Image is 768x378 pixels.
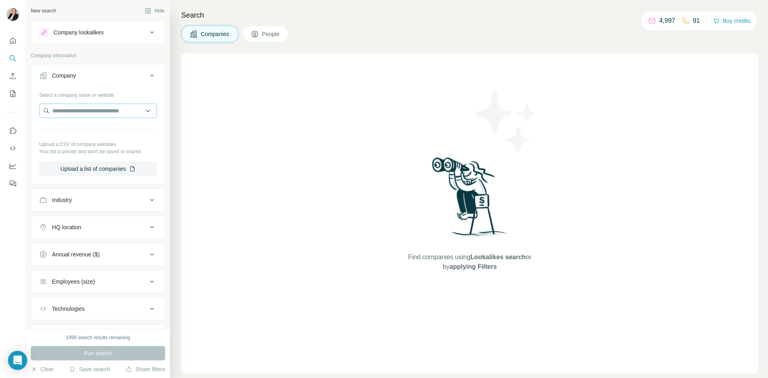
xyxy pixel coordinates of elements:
[659,16,675,26] p: 4,997
[126,365,165,373] button: Share filters
[6,141,19,156] button: Use Surfe API
[6,176,19,191] button: Feedback
[6,124,19,138] button: Use Surfe on LinkedIn
[52,250,100,258] div: Annual revenue ($)
[6,51,19,66] button: Search
[8,351,27,370] div: Open Intercom Messenger
[450,263,497,270] span: applying Filters
[6,86,19,101] button: My lists
[201,30,230,38] span: Companies
[39,141,157,148] p: Upload a CSV of company websites.
[39,162,157,176] button: Upload a list of companies
[31,52,165,59] p: Company information
[39,148,157,155] p: Your list is private and won't be saved or shared.
[52,305,85,313] div: Technologies
[139,5,170,17] button: Hide
[181,10,758,21] h4: Search
[31,326,165,346] button: Keywords
[31,365,54,373] button: Clear
[31,66,165,88] button: Company
[6,8,19,21] img: Avatar
[6,34,19,48] button: Quick start
[66,334,130,341] div: 1998 search results remaining
[31,190,165,210] button: Industry
[470,254,526,260] span: Lookalikes search
[31,272,165,291] button: Employees (size)
[31,218,165,237] button: HQ location
[31,245,165,264] button: Annual revenue ($)
[713,15,750,26] button: Buy credits
[262,30,280,38] span: People
[6,159,19,173] button: Dashboard
[52,278,95,286] div: Employees (size)
[31,7,56,14] div: New search
[693,16,700,26] p: 91
[406,252,534,272] span: Find companies using or by
[39,88,157,99] div: Select a company name or website
[52,72,76,80] div: Company
[470,86,542,158] img: Surfe Illustration - Stars
[54,28,104,36] div: Company lookalikes
[6,69,19,83] button: Enrich CSV
[52,196,72,204] div: Industry
[69,365,110,373] button: Save search
[428,155,512,244] img: Surfe Illustration - Woman searching with binoculars
[52,223,81,231] div: HQ location
[31,299,165,318] button: Technologies
[31,23,165,42] button: Company lookalikes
